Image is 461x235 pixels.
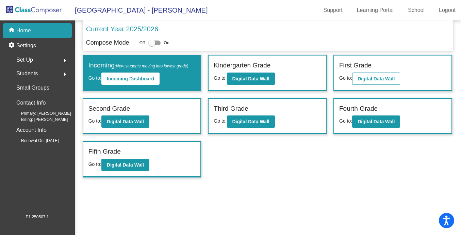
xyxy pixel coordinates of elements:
b: Digital Data Wall [232,76,269,81]
button: Digital Data Wall [227,73,275,85]
span: Go to: [214,75,227,81]
span: Go to: [339,75,352,81]
button: Incoming Dashboard [101,73,160,85]
mat-icon: home [8,27,16,35]
p: Compose Mode [86,38,129,47]
button: Digital Data Wall [101,159,149,171]
label: First Grade [339,61,372,70]
span: Go to: [88,118,101,124]
button: Digital Data Wall [101,115,149,128]
span: Billing: [PERSON_NAME] [10,116,68,123]
button: Digital Data Wall [227,115,275,128]
span: Off [139,40,145,46]
p: Account Info [16,125,47,135]
b: Digital Data Wall [358,119,395,124]
b: Digital Data Wall [107,119,144,124]
label: Kindergarten Grade [214,61,270,70]
label: Third Grade [214,104,248,114]
label: Incoming [88,61,188,70]
span: Renewal On: [DATE] [10,138,59,144]
span: On [164,40,169,46]
label: Fourth Grade [339,104,378,114]
span: Primary: [PERSON_NAME] [10,110,71,116]
mat-icon: arrow_right [61,70,69,78]
b: Incoming Dashboard [107,76,154,81]
span: Students [16,69,38,78]
p: Contact Info [16,98,46,108]
b: Digital Data Wall [107,162,144,168]
p: Settings [16,42,36,50]
a: Learning Portal [351,5,399,16]
mat-icon: arrow_right [61,57,69,65]
p: Home [16,27,31,35]
p: Small Groups [16,83,49,93]
p: Current Year 2025/2026 [86,24,158,34]
label: Second Grade [88,104,130,114]
b: Digital Data Wall [358,76,395,81]
span: [GEOGRAPHIC_DATA] - [PERSON_NAME] [68,5,208,16]
button: Digital Data Wall [352,115,400,128]
a: School [402,5,430,16]
a: Logout [433,5,461,16]
span: Go to: [88,75,101,81]
span: Go to: [88,161,101,167]
span: Set Up [16,55,33,65]
span: (New students moving into lowest grade) [115,64,188,68]
label: Fifth Grade [88,147,121,157]
mat-icon: settings [8,42,16,50]
b: Digital Data Wall [232,119,269,124]
button: Digital Data Wall [352,73,400,85]
span: Go to: [339,118,352,124]
a: Support [318,5,348,16]
span: Go to: [214,118,227,124]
